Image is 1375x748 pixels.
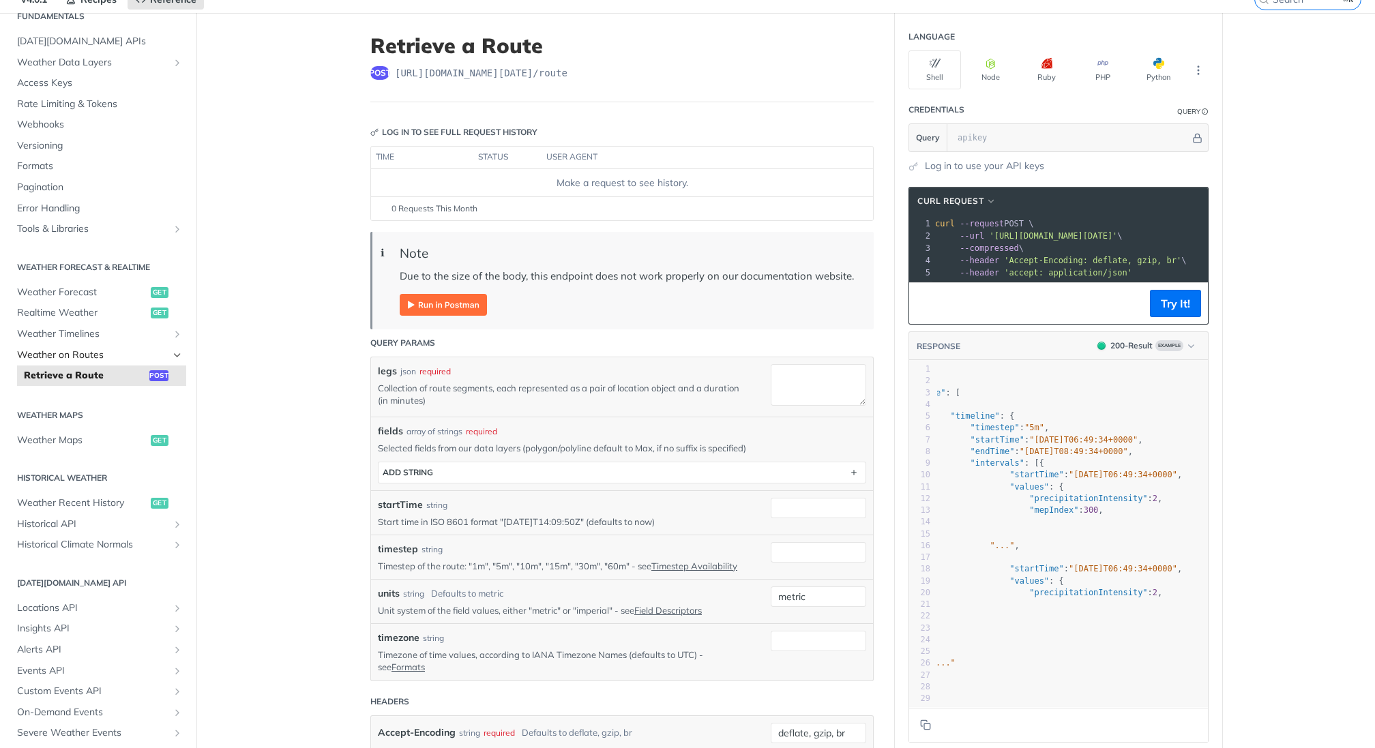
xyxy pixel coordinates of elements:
[172,329,183,340] button: Show subpages for Weather Timelines
[400,297,487,310] span: Expand image
[172,623,183,634] button: Show subpages for Insights API
[400,365,416,378] div: json
[971,435,1024,445] span: "startTime"
[423,632,444,644] div: string
[951,124,1190,151] input: apikey
[909,387,930,399] div: 3
[990,541,1014,550] span: "..."
[378,723,456,743] label: Accept-Encoding
[1029,435,1138,445] span: "[DATE]T06:49:34+0000"
[960,256,999,265] span: --header
[872,576,1064,586] span: : {
[909,670,930,681] div: 27
[909,634,930,646] div: 24
[909,657,930,669] div: 26
[909,505,930,516] div: 13
[1020,447,1128,456] span: "[DATE]T08:49:34+0000"
[634,605,702,616] a: Field Descriptors
[909,434,930,446] div: 7
[403,588,424,600] div: string
[172,728,183,738] button: Show subpages for Severe Weather Events
[378,442,866,454] p: Selected fields from our data layers (polygon/polyline default to Max, if no suffix is specified)
[17,664,168,678] span: Events API
[10,598,186,618] a: Locations APIShow subpages for Locations API
[426,499,447,511] div: string
[909,124,947,151] button: Query
[10,577,186,589] h2: [DATE][DOMAIN_NAME] API
[935,219,1034,228] span: POST \
[935,231,1123,241] span: \
[1132,50,1185,89] button: Python
[872,411,1015,421] span: : {
[1009,564,1063,573] span: "startTime"
[1188,60,1209,80] button: More Languages
[473,147,542,168] th: status
[1110,340,1153,352] div: 200 - Result
[522,723,632,743] div: Defaults to deflate, gzip, br
[989,231,1117,241] span: '[URL][DOMAIN_NAME][DATE]'
[935,219,955,228] span: curl
[909,469,930,481] div: 10
[1076,50,1129,89] button: PHP
[172,519,183,530] button: Show subpages for Historical API
[1155,340,1183,351] span: Example
[378,542,418,556] label: timestep
[17,56,168,70] span: Weather Data Layers
[1177,106,1200,117] div: Query
[909,516,930,528] div: 14
[1153,588,1157,597] span: 2
[391,203,477,215] span: 0 Requests This Month
[172,539,183,550] button: Show subpages for Historical Climate Normals
[172,644,183,655] button: Show subpages for Alerts API
[10,303,186,323] a: Realtime Weatherget
[1069,470,1177,479] span: "[DATE]T06:49:34+0000"
[917,195,984,207] span: cURL Request
[951,411,1000,421] span: "timeline"
[371,147,473,168] th: time
[370,126,537,138] div: Log in to see full request history
[1020,50,1073,89] button: Ruby
[378,364,397,378] label: legs
[971,447,1015,456] span: "endTime"
[10,640,186,660] a: Alerts APIShow subpages for Alerts API
[370,33,874,58] h1: Retrieve a Route
[17,518,168,531] span: Historical API
[964,50,1017,89] button: Node
[10,681,186,702] a: Custom Events APIShow subpages for Custom Events API
[651,560,737,571] a: Timestep Availability
[378,424,403,438] span: fields
[1009,482,1049,492] span: "values"
[10,324,186,344] a: Weather TimelinesShow subpages for Weather Timelines
[151,435,168,446] span: get
[872,505,1104,515] span: : ,
[931,658,956,668] span: "..."
[172,224,183,235] button: Show subpages for Tools & Libraries
[872,447,1133,456] span: : ,
[10,409,186,421] h2: Weather Maps
[971,458,1024,468] span: "intervals"
[17,139,183,153] span: Versioning
[172,603,183,614] button: Show subpages for Locations API
[909,563,930,575] div: 18
[370,128,379,136] svg: Key
[908,50,961,89] button: Shell
[872,458,1044,468] span: : [{
[17,181,183,194] span: Pagination
[909,230,932,242] div: 2
[17,601,168,615] span: Locations API
[909,681,930,693] div: 28
[17,365,186,386] a: Retrieve a Routepost
[909,375,930,387] div: 2
[908,31,955,43] div: Language
[909,599,930,610] div: 21
[909,410,930,422] div: 5
[916,715,935,735] button: Copy to clipboard
[1024,423,1044,432] span: "5m"
[872,564,1182,573] span: : ,
[909,493,930,505] div: 12
[10,723,186,743] a: Severe Weather EventsShow subpages for Severe Weather Events
[909,540,930,552] div: 16
[1009,470,1063,479] span: "startTime"
[935,243,1024,253] span: \
[1029,505,1078,515] span: "mepIndex"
